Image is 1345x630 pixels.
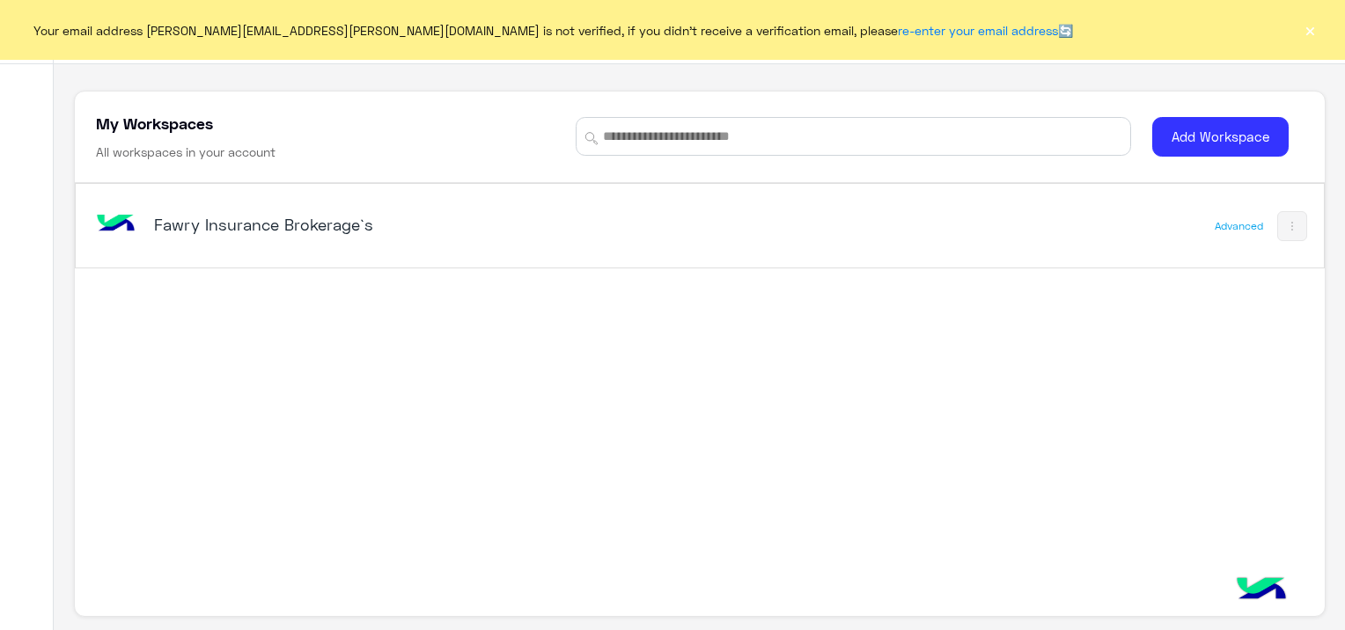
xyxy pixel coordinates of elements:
[96,113,213,134] h5: My Workspaces
[1301,21,1319,39] button: ×
[1152,117,1289,157] button: Add Workspace
[154,214,592,235] h5: Fawry Insurance Brokerage`s
[33,21,1073,40] span: Your email address [PERSON_NAME][EMAIL_ADDRESS][PERSON_NAME][DOMAIN_NAME] is not verified, if you...
[898,23,1058,38] a: re-enter your email address
[92,201,140,248] img: bot image
[1215,219,1263,233] div: Advanced
[96,143,276,161] h6: All workspaces in your account
[1231,560,1292,621] img: hulul-logo.png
